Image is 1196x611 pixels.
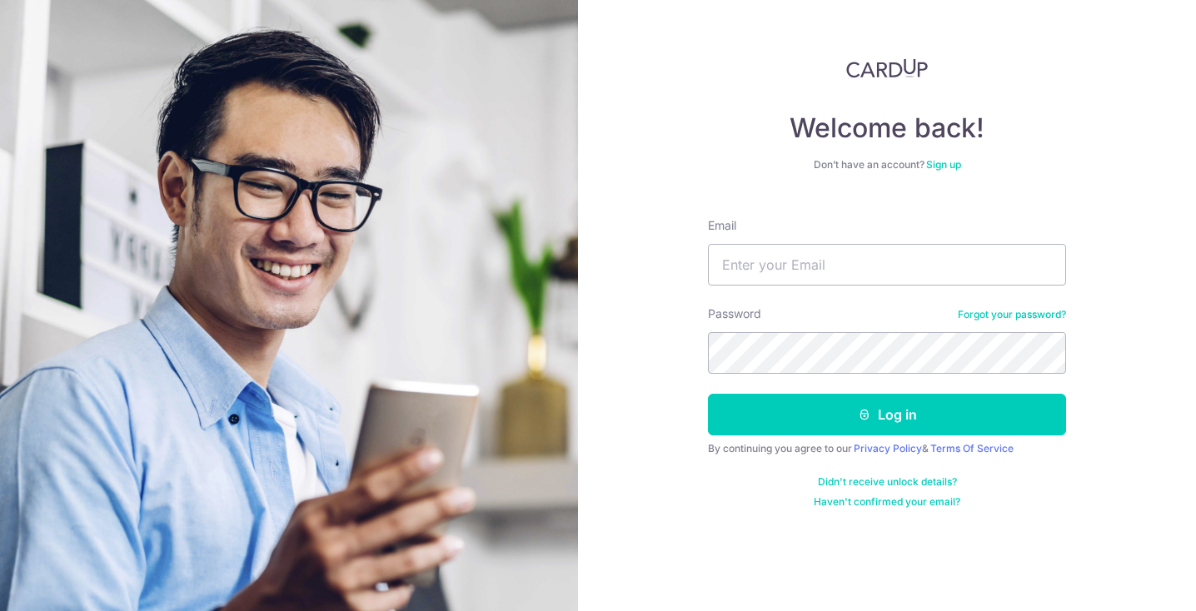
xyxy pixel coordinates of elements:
[708,244,1066,286] input: Enter your Email
[846,58,928,78] img: CardUp Logo
[818,475,957,489] a: Didn't receive unlock details?
[958,308,1066,321] a: Forgot your password?
[814,495,960,509] a: Haven't confirmed your email?
[708,158,1066,171] div: Don’t have an account?
[708,394,1066,435] button: Log in
[708,442,1066,455] div: By continuing you agree to our &
[708,217,736,234] label: Email
[854,442,922,455] a: Privacy Policy
[930,442,1014,455] a: Terms Of Service
[708,305,761,322] label: Password
[926,158,961,171] a: Sign up
[708,112,1066,145] h4: Welcome back!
